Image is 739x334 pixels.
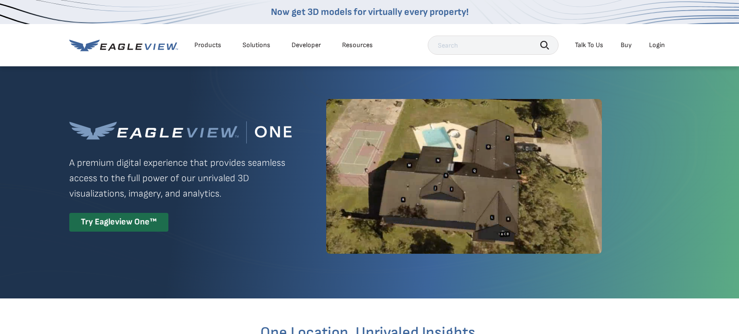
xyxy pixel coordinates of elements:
[342,41,373,49] div: Resources
[649,41,665,49] div: Login
[575,41,603,49] div: Talk To Us
[428,36,559,55] input: Search
[194,41,221,49] div: Products
[69,155,292,201] p: A premium digital experience that provides seamless access to the full power of our unrivaled 3D ...
[621,41,632,49] a: Buy
[69,213,168,232] div: Try Eagleview One™
[292,41,321,49] a: Developer
[69,121,292,144] img: Eagleview One™
[242,41,270,49] div: Solutions
[271,6,469,18] a: Now get 3D models for virtually every property!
